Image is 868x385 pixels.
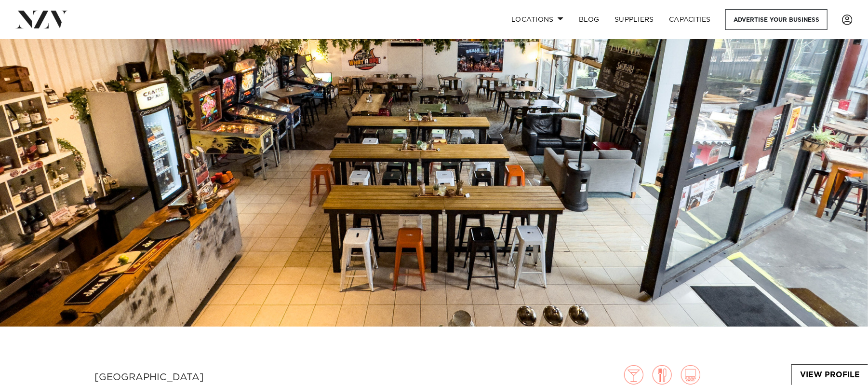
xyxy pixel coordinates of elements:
[571,9,607,30] a: BLOG
[95,373,314,382] div: [GEOGRAPHIC_DATA]
[681,365,700,385] img: theatre.png
[607,9,661,30] a: SUPPLIERS
[624,365,643,385] img: cocktail.png
[725,9,828,30] a: Advertise your business
[504,9,571,30] a: Locations
[662,9,719,30] a: Capacities
[792,365,868,385] a: View Profile
[653,365,672,385] img: dining.png
[15,11,68,28] img: nzv-logo.png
